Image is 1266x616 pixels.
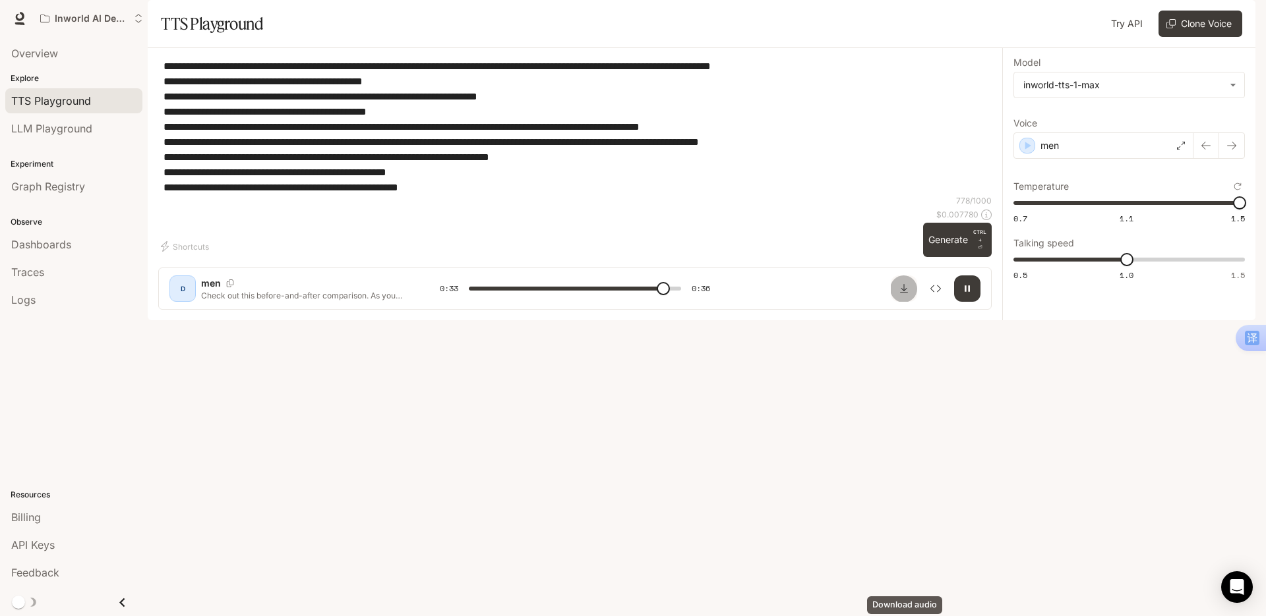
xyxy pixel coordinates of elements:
div: D [172,278,193,299]
button: Copy Voice ID [221,279,239,287]
p: ⏎ [973,228,986,252]
span: 1.5 [1231,213,1245,224]
a: Try API [1106,11,1148,37]
p: Model [1013,58,1040,67]
span: 0.5 [1013,269,1027,281]
p: CTRL + [973,228,986,244]
span: 1.1 [1120,213,1133,224]
button: Clone Voice [1159,11,1242,37]
p: men [201,277,221,290]
button: Open workspace menu [34,5,149,32]
span: 1.0 [1120,269,1133,281]
button: Shortcuts [158,236,214,257]
button: Download audio [891,275,917,302]
div: inworld-tts-1-max [1014,72,1244,98]
p: Inworld AI Demos [55,13,129,24]
div: Download audio [867,596,942,614]
p: Talking speed [1013,238,1074,248]
span: 0:36 [692,282,710,295]
p: Check out this before-and-after comparison. As you can see, this blind spot mirror lets you see b... [201,290,408,301]
button: Reset to default [1230,179,1245,194]
span: 0:33 [440,282,458,295]
h1: TTS Playground [161,11,263,37]
span: 1.5 [1231,269,1245,281]
div: inworld-tts-1-max [1023,78,1223,92]
div: Open Intercom Messenger [1221,571,1253,603]
button: Inspect [922,275,949,302]
p: Voice [1013,119,1037,128]
button: GenerateCTRL +⏎ [923,223,992,257]
p: men [1040,139,1059,152]
p: Temperature [1013,182,1069,191]
span: 0.7 [1013,213,1027,224]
